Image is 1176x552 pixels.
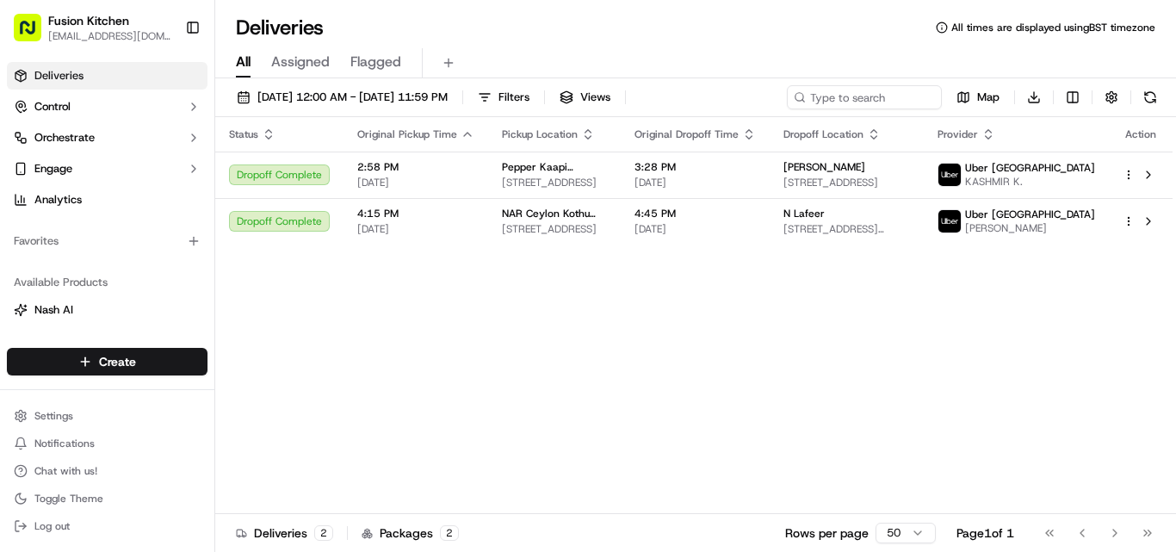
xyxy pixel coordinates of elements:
span: Log out [34,519,70,533]
img: uber-new-logo.jpeg [938,164,961,186]
h1: Deliveries [236,14,324,41]
span: Status [229,127,258,141]
span: 3:28 PM [634,160,756,174]
span: Deliveries [34,68,84,84]
button: Engage [7,155,207,183]
span: Analytics [34,192,82,208]
button: Filters [470,85,537,109]
span: Notifications [34,437,95,450]
div: Favorites [7,227,207,255]
button: Control [7,93,207,121]
span: Provider [938,127,978,141]
button: Refresh [1138,85,1162,109]
button: Views [552,85,618,109]
div: Action [1123,127,1159,141]
div: Packages [362,524,459,542]
span: Uber [GEOGRAPHIC_DATA] [965,161,1095,175]
span: Views [580,90,610,105]
span: Dropoff Location [783,127,863,141]
span: Chat with us! [34,464,97,478]
button: Orchestrate [7,124,207,152]
span: Original Dropoff Time [634,127,739,141]
button: Map [949,85,1007,109]
div: Page 1 of 1 [956,524,1014,542]
span: [PERSON_NAME] [965,221,1095,235]
button: Fleet [7,327,207,355]
span: Settings [34,409,73,423]
span: Filters [498,90,529,105]
span: [STREET_ADDRESS] [502,222,607,236]
button: Chat with us! [7,459,207,483]
button: Settings [7,404,207,428]
span: Flagged [350,52,401,72]
span: Uber [GEOGRAPHIC_DATA] [965,208,1095,221]
span: [DATE] [357,222,474,236]
button: Toggle Theme [7,487,207,511]
div: Available Products [7,269,207,296]
a: Fleet [14,333,201,349]
span: Pepper Kaapi Restaurant [502,160,607,174]
span: Nash AI [34,302,73,318]
span: Toggle Theme [34,492,103,505]
span: [DATE] 12:00 AM - [DATE] 11:59 PM [257,90,448,105]
span: Original Pickup Time [357,127,457,141]
span: 4:45 PM [634,207,756,220]
input: Type to search [787,85,942,109]
p: Rows per page [785,524,869,542]
span: [DATE] [357,176,474,189]
span: All times are displayed using BST timezone [951,21,1155,34]
span: [STREET_ADDRESS] [783,176,910,189]
a: Deliveries [7,62,207,90]
span: [DATE] [634,176,756,189]
span: [DATE] [634,222,756,236]
span: [STREET_ADDRESS][PERSON_NAME] [783,222,910,236]
span: [PERSON_NAME] [783,160,865,174]
span: NAR Ceylon Kothu Grand [502,207,607,220]
button: Create [7,348,207,375]
span: 2:58 PM [357,160,474,174]
div: Deliveries [236,524,333,542]
span: Assigned [271,52,330,72]
span: N Lafeer [783,207,825,220]
div: 2 [440,525,459,541]
div: 2 [314,525,333,541]
button: Notifications [7,431,207,456]
span: All [236,52,251,72]
button: Fusion Kitchen[EMAIL_ADDRESS][DOMAIN_NAME] [7,7,178,48]
span: 4:15 PM [357,207,474,220]
button: Nash AI [7,296,207,324]
span: Fleet [34,333,59,349]
button: [DATE] 12:00 AM - [DATE] 11:59 PM [229,85,455,109]
span: Map [977,90,1000,105]
span: Create [99,353,136,370]
a: Nash AI [14,302,201,318]
span: Engage [34,161,72,177]
a: Analytics [7,186,207,214]
img: uber-new-logo.jpeg [938,210,961,233]
span: [STREET_ADDRESS] [502,176,607,189]
span: Orchestrate [34,130,95,146]
button: Fusion Kitchen [48,12,129,29]
span: Pickup Location [502,127,578,141]
button: Log out [7,514,207,538]
span: Control [34,99,71,115]
span: KASHMIR K. [965,175,1095,189]
button: [EMAIL_ADDRESS][DOMAIN_NAME] [48,29,171,43]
